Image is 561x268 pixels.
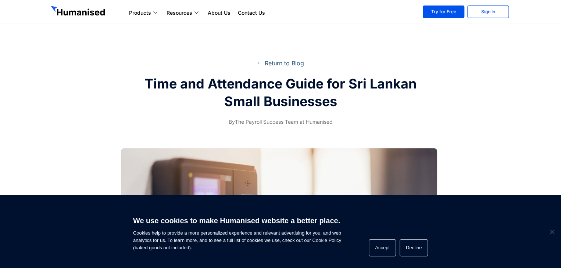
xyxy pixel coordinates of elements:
[423,6,464,18] a: Try for Free
[51,6,107,18] img: GetHumanised Logo
[204,8,234,17] a: About Us
[548,228,555,235] span: Decline
[257,59,304,67] a: ⭠ Return to Blog
[467,6,509,18] a: Sign In
[229,119,235,125] span: By
[369,239,396,256] button: Accept
[400,239,428,256] button: Decline
[133,212,341,251] span: Cookies help to provide a more personalized experience and relevant advertising for you, and web ...
[234,8,269,17] a: Contact Us
[143,75,418,110] h2: Time and Attendance Guide for Sri Lankan Small Businesses
[229,117,333,126] span: The Payroll Success Team at Humanised
[125,8,163,17] a: Products
[133,216,341,226] h6: We use cookies to make Humanised website a better place.
[163,8,204,17] a: Resources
